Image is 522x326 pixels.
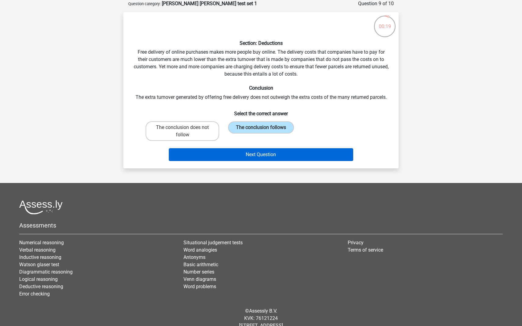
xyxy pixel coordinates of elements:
[183,269,214,275] a: Number series
[133,85,389,91] h6: Conclusion
[133,40,389,46] h6: Section: Deductions
[19,240,64,245] a: Numerical reasoning
[183,240,243,245] a: Situational judgement tests
[19,276,58,282] a: Logical reasoning
[162,1,257,6] strong: [PERSON_NAME] [PERSON_NAME] test set 1
[19,291,50,297] a: Error checking
[183,254,205,260] a: Antonyms
[146,121,219,141] label: The conclusion does not follow
[183,262,218,267] a: Basic arithmetic
[169,148,353,161] button: Next Question
[19,200,63,214] img: Assessly logo
[19,247,56,253] a: Verbal reasoning
[348,240,364,245] a: Privacy
[133,106,389,116] h6: Select the correct answer
[228,121,294,134] label: The conclusion follows
[128,2,161,6] small: Question category:
[19,284,63,289] a: Deductive reasoning
[348,247,383,253] a: Terms of service
[373,15,396,30] div: 00:19
[249,308,277,314] a: Assessly B.V.
[183,247,217,253] a: Word analogies
[183,284,216,289] a: Word problems
[19,262,59,267] a: Watson glaser test
[19,269,73,275] a: Diagrammatic reasoning
[126,17,396,163] div: Free delivery of online purchases makes more people buy online. The delivery costs that companies...
[19,222,503,229] h5: Assessments
[183,276,216,282] a: Venn diagrams
[19,254,61,260] a: Inductive reasoning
